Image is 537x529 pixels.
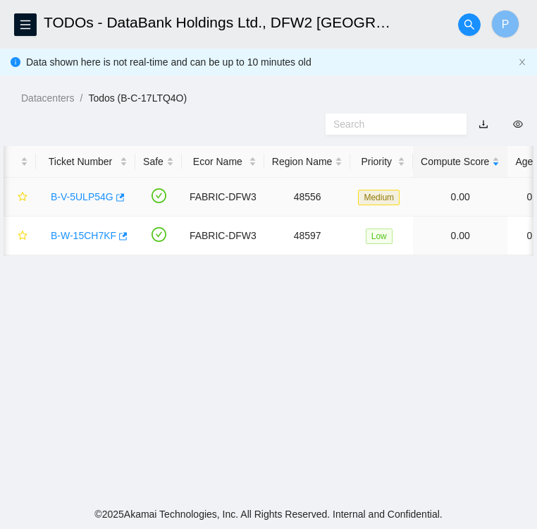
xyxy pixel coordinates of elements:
a: B-W-15CH7KF [51,230,116,241]
td: FABRIC-DFW3 [182,217,264,255]
span: Low [366,229,393,244]
a: Todos (B-C-17LTQ4O) [88,92,187,104]
button: star [11,186,28,208]
span: P [502,16,510,33]
span: star [18,231,27,242]
span: check-circle [152,188,166,203]
a: Datacenters [21,92,74,104]
td: 48597 [264,217,351,255]
input: Search [333,116,447,132]
span: / [80,92,82,104]
button: star [11,224,28,247]
td: 0.00 [413,217,507,255]
span: Medium [358,190,400,205]
span: star [18,192,27,203]
button: P [491,10,519,38]
button: menu [14,13,37,36]
span: check-circle [152,227,166,242]
td: 48556 [264,178,351,217]
button: search [458,13,481,36]
span: menu [15,19,36,30]
td: FABRIC-DFW3 [182,178,264,217]
button: download [468,113,499,135]
td: 0.00 [413,178,507,217]
span: search [459,19,480,30]
a: B-V-5ULP54G [51,191,113,202]
a: download [479,118,488,130]
span: eye [513,119,523,129]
